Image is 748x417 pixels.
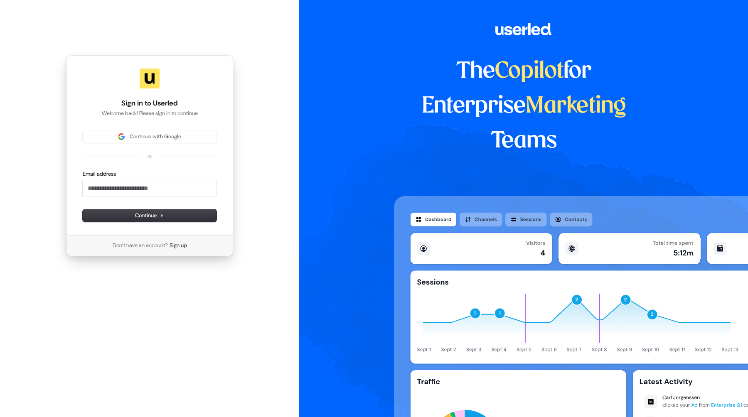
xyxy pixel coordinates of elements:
[495,61,563,82] span: Copilot
[148,153,152,160] p: or
[135,212,164,219] span: Continue
[394,54,654,159] h1: The for Enterprise Teams
[140,69,160,88] img: Userled
[83,209,217,222] button: Continue
[83,170,116,178] label: Email address
[130,133,181,140] span: Continue with Google
[83,98,217,108] h1: Sign in to Userled
[526,96,626,117] span: Marketing
[170,242,187,249] a: Sign up
[83,110,217,117] p: Welcome back! Please sign in to continue
[118,133,125,140] img: Sign in with Google
[83,130,217,143] button: Sign in with GoogleContinue with Google
[113,242,168,249] span: Don’t have an account?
